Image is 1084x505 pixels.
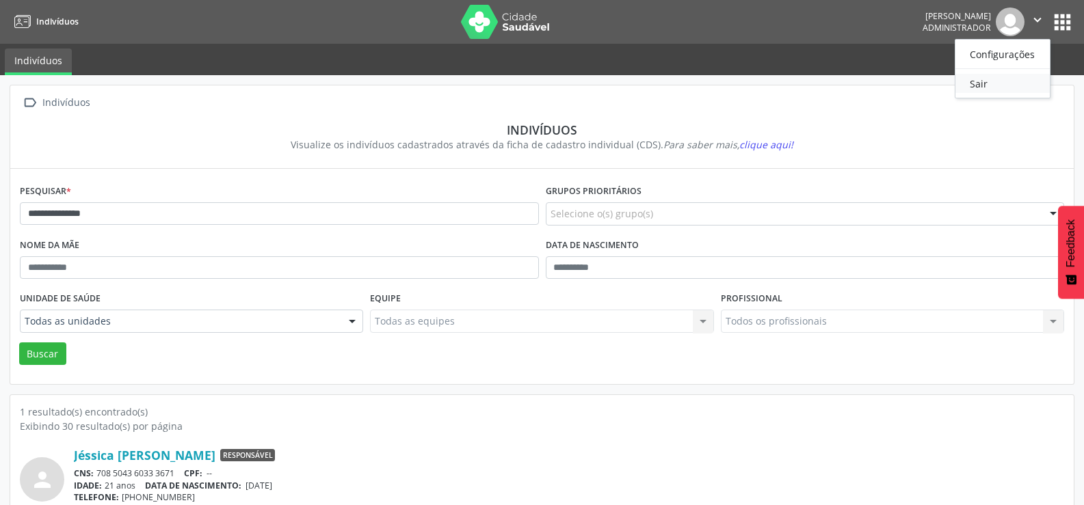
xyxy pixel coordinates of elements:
label: Pesquisar [20,181,71,202]
button: apps [1050,10,1074,34]
label: Unidade de saúde [20,288,101,310]
span: -- [207,467,212,479]
span: CPF: [184,467,202,479]
div: Indivíduos [29,122,1055,137]
div: [PHONE_NUMBER] [74,491,1064,503]
a: Indivíduos [10,10,79,33]
div: 1 resultado(s) encontrado(s) [20,405,1064,419]
a: Jéssica [PERSON_NAME] [74,448,215,463]
span: Administrador [923,22,991,33]
span: Todas as unidades [25,314,335,328]
ul:  [955,39,1050,98]
label: Equipe [370,288,401,310]
a: Indivíduos [5,49,72,75]
span: [DATE] [246,480,272,491]
label: Data de nascimento [546,235,639,256]
span: Selecione o(s) grupo(s) [551,206,653,221]
span: TELEFONE: [74,491,119,503]
a: Sair [955,74,1050,93]
a:  Indivíduos [20,93,92,113]
span: CNS: [74,467,94,479]
label: Grupos prioritários [546,181,642,202]
span: Feedback [1065,219,1077,267]
span: IDADE: [74,480,102,491]
label: Profissional [721,288,782,310]
i:  [20,93,40,113]
label: Nome da mãe [20,235,79,256]
a: Configurações [955,44,1050,64]
div: 21 anos [74,480,1064,491]
div: Exibindo 30 resultado(s) por página [20,419,1064,433]
div: Visualize os indivíduos cadastrados através da ficha de cadastro individual (CDS). [29,137,1055,152]
span: DATA DE NASCIMENTO: [145,480,241,491]
div: [PERSON_NAME] [923,10,991,22]
span: Indivíduos [36,16,79,27]
div: 708 5043 6033 3671 [74,467,1064,479]
span: clique aqui! [739,138,793,151]
span: Responsável [220,449,275,461]
button: Feedback - Mostrar pesquisa [1058,206,1084,299]
i:  [1030,12,1045,27]
button: Buscar [19,342,66,366]
img: img [996,8,1024,36]
div: Indivíduos [40,93,92,113]
button:  [1024,8,1050,36]
i: Para saber mais, [663,138,793,151]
